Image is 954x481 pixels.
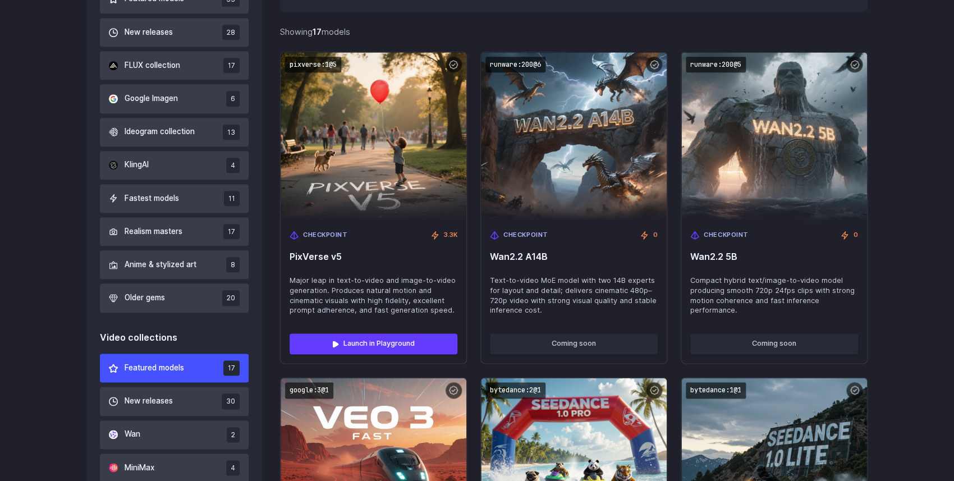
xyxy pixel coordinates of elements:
[226,257,240,272] span: 8
[125,193,179,205] span: Fastest models
[690,251,858,262] span: Wan2.2 5B
[125,292,165,304] span: Older gems
[481,52,667,221] img: Wan2.2 A14B
[100,331,249,345] div: Video collections
[303,230,348,240] span: Checkpoint
[490,276,658,316] span: Text-to-video MoE model with two 14B experts for layout and detail; delivers cinematic 480p–720p ...
[125,226,182,238] span: Realism masters
[224,191,240,206] span: 11
[100,217,249,246] button: Realism masters 17
[690,276,858,316] span: Compact hybrid text/image-to-video model producing smooth 720p 24fps clips with strong motion coh...
[226,460,240,475] span: 4
[222,25,240,40] span: 28
[100,354,249,382] button: Featured models 17
[125,362,184,374] span: Featured models
[100,84,249,113] button: Google Imagen 6
[290,333,457,354] a: Launch in Playground
[125,259,196,271] span: Anime & stylized art
[100,18,249,47] button: New releases 28
[100,250,249,279] button: Anime & stylized art 8
[125,159,149,171] span: KlingAI
[223,125,240,140] span: 13
[222,290,240,305] span: 20
[290,251,457,262] span: PixVerse v5
[100,51,249,80] button: FLUX collection 17
[125,462,154,474] span: MiniMax
[686,57,746,73] code: runware:200@5
[444,230,457,240] span: 3.3K
[100,387,249,415] button: New releases 30
[285,382,333,398] code: google:3@1
[100,118,249,146] button: Ideogram collection 13
[686,382,746,398] code: bytedance:1@1
[681,52,867,221] img: Wan2.2 5B
[100,151,249,180] button: KlingAI 4
[690,333,858,354] button: Coming soon
[281,52,466,221] img: PixVerse v5
[226,91,240,106] span: 6
[125,26,173,39] span: New releases
[125,395,173,407] span: New releases
[285,57,341,73] code: pixverse:1@5
[226,158,240,173] span: 4
[490,251,658,262] span: Wan2.2 A14B
[485,57,545,73] code: runware:200@6
[290,276,457,316] span: Major leap in text-to-video and image-to-video generation. Produces natural motion and cinematic ...
[227,427,240,442] span: 2
[125,59,180,72] span: FLUX collection
[222,393,240,409] span: 30
[125,428,140,441] span: Wan
[223,224,240,239] span: 17
[313,27,322,36] strong: 17
[100,184,249,213] button: Fastest models 11
[280,25,350,38] div: Showing models
[223,58,240,73] span: 17
[125,93,178,105] span: Google Imagen
[854,230,858,240] span: 0
[125,126,195,138] span: Ideogram collection
[223,360,240,375] span: 17
[653,230,658,240] span: 0
[704,230,749,240] span: Checkpoint
[100,420,249,449] button: Wan 2
[503,230,548,240] span: Checkpoint
[490,333,658,354] button: Coming soon
[100,283,249,312] button: Older gems 20
[485,382,545,398] code: bytedance:2@1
